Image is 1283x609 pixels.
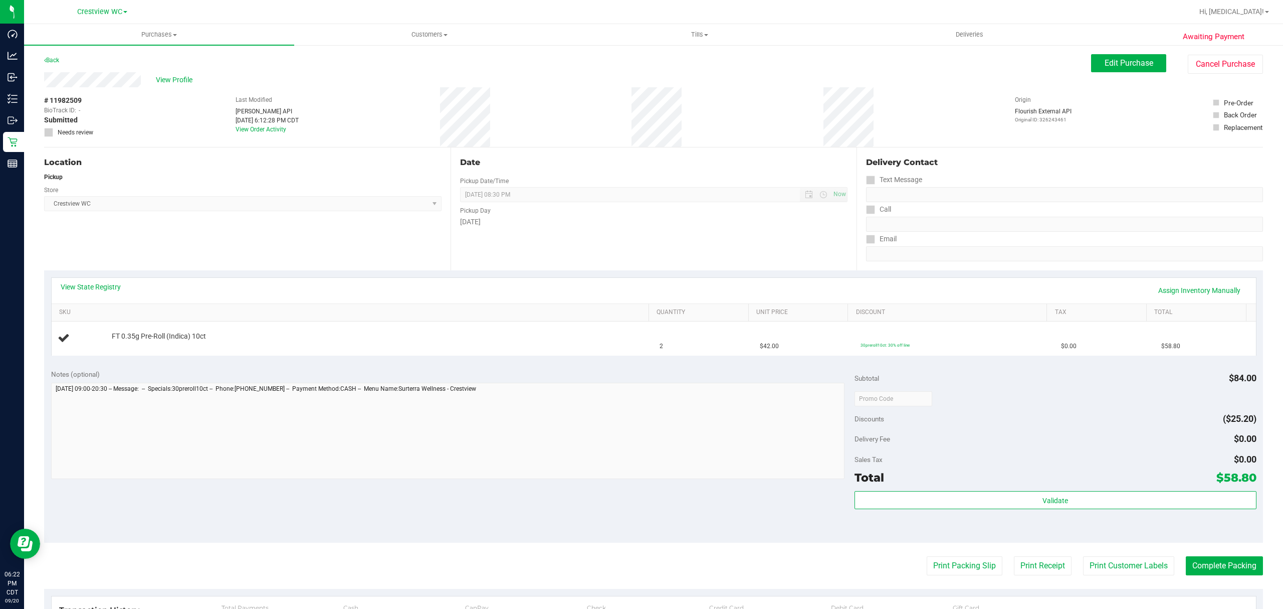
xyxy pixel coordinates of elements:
[44,95,82,106] span: # 11982509
[236,107,299,116] div: [PERSON_NAME] API
[1015,107,1072,123] div: Flourish External API
[854,391,932,406] input: Promo Code
[854,374,879,382] span: Subtotal
[1216,471,1256,485] span: $58.80
[236,95,272,104] label: Last Modified
[8,29,18,39] inline-svg: Dashboard
[856,309,1043,317] a: Discount
[942,30,997,39] span: Deliveries
[236,116,299,125] div: [DATE] 6:12:28 PM CDT
[59,309,645,317] a: SKU
[565,30,834,39] span: Tills
[1014,556,1072,575] button: Print Receipt
[24,24,294,45] a: Purchases
[44,186,58,195] label: Store
[1186,556,1263,575] button: Complete Packing
[1223,413,1256,424] span: ($25.20)
[24,30,294,39] span: Purchases
[1042,497,1068,505] span: Validate
[112,332,206,341] span: FT 0.35g Pre-Roll (Indica) 10ct
[1234,433,1256,444] span: $0.00
[44,157,442,169] div: Location
[760,342,779,351] span: $42.00
[236,126,286,133] a: View Order Activity
[834,24,1105,45] a: Deliveries
[1188,55,1263,74] button: Cancel Purchase
[854,491,1256,509] button: Validate
[156,75,196,85] span: View Profile
[854,410,884,428] span: Discounts
[1091,54,1166,72] button: Edit Purchase
[657,309,744,317] a: Quantity
[295,30,564,39] span: Customers
[44,106,76,115] span: BioTrack ID:
[866,173,922,187] label: Text Message
[854,435,890,443] span: Delivery Fee
[8,51,18,61] inline-svg: Analytics
[5,570,20,597] p: 06:22 PM CDT
[866,202,891,217] label: Call
[564,24,834,45] a: Tills
[44,115,78,125] span: Submitted
[460,157,848,169] div: Date
[854,455,883,464] span: Sales Tax
[460,217,848,227] div: [DATE]
[44,57,59,64] a: Back
[10,529,40,559] iframe: Resource center
[79,106,80,115] span: -
[8,137,18,147] inline-svg: Retail
[1015,116,1072,123] p: Original ID: 326243461
[861,343,910,348] span: 30preroll10ct: 30% off line
[61,282,121,292] a: View State Registry
[1183,31,1244,43] span: Awaiting Payment
[460,177,509,186] label: Pickup Date/Time
[1224,110,1257,120] div: Back Order
[660,342,663,351] span: 2
[1105,58,1153,68] span: Edit Purchase
[51,370,100,378] span: Notes (optional)
[1152,282,1247,299] a: Assign Inventory Manually
[1061,342,1077,351] span: $0.00
[1224,122,1262,132] div: Replacement
[866,187,1263,202] input: Format: (999) 999-9999
[927,556,1002,575] button: Print Packing Slip
[77,8,122,16] span: Crestview WC
[1055,309,1143,317] a: Tax
[1161,342,1180,351] span: $58.80
[294,24,564,45] a: Customers
[866,157,1263,169] div: Delivery Contact
[1154,309,1242,317] a: Total
[1234,454,1256,465] span: $0.00
[866,232,897,246] label: Email
[866,217,1263,232] input: Format: (999) 999-9999
[8,94,18,104] inline-svg: Inventory
[1199,8,1264,16] span: Hi, [MEDICAL_DATA]!
[8,115,18,125] inline-svg: Outbound
[1083,556,1174,575] button: Print Customer Labels
[756,309,844,317] a: Unit Price
[460,206,491,215] label: Pickup Day
[1229,373,1256,383] span: $84.00
[44,174,63,181] strong: Pickup
[854,471,884,485] span: Total
[8,72,18,82] inline-svg: Inbound
[1224,98,1253,108] div: Pre-Order
[8,159,18,169] inline-svg: Reports
[1015,95,1031,104] label: Origin
[58,128,93,137] span: Needs review
[5,597,20,604] p: 09/20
